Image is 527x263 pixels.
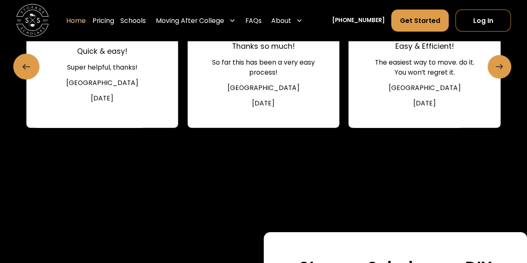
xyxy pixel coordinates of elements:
[245,9,262,32] a: FAQs
[67,63,137,72] div: Super helpful, thanks!
[388,83,460,93] div: [GEOGRAPHIC_DATA]
[332,16,385,25] a: [PHONE_NUMBER]
[26,6,178,128] div: 15 / 22
[16,4,49,37] img: Storage Scholars main logo
[368,58,481,77] div: The easiest way to move. do it. You won’t regret it.
[187,6,339,128] a: 5 star review.Thanks so much!So far this has been a very easy process![GEOGRAPHIC_DATA][DATE]
[271,15,291,25] div: About
[487,55,511,78] a: Next slide
[66,78,138,88] div: [GEOGRAPHIC_DATA]
[227,83,300,93] div: [GEOGRAPHIC_DATA]
[156,15,224,25] div: Moving After College
[187,6,339,128] div: 16 / 22
[349,6,500,128] a: 5 star review.Easy & Efficient!The easiest way to move. do it. You won’t regret it.[GEOGRAPHIC_DA...
[13,54,40,80] a: Previous slide
[232,41,295,52] div: Thanks so much!
[349,6,500,128] div: 17 / 22
[152,9,239,32] div: Moving After College
[120,9,146,32] a: Schools
[91,93,113,103] div: [DATE]
[207,58,320,77] div: So far this has been a very easy process!
[77,46,127,57] div: Quick & easy!
[92,9,114,32] a: Pricing
[455,9,511,31] a: Log In
[268,9,306,32] div: About
[66,9,86,32] a: Home
[395,41,454,52] div: Easy & Efficient!
[391,9,449,31] a: Get Started
[252,98,275,108] div: [DATE]
[413,98,436,108] div: [DATE]
[26,6,178,128] a: 5 star review.Quick & easy!Super helpful, thanks![GEOGRAPHIC_DATA][DATE]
